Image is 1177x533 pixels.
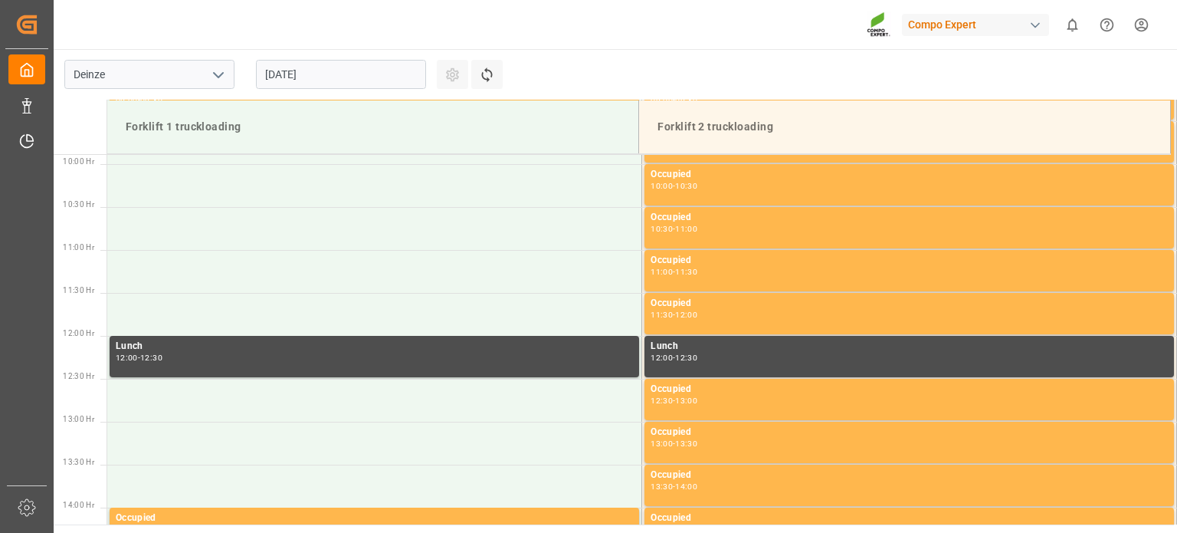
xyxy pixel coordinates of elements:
div: - [673,483,675,490]
div: Occupied [651,468,1168,483]
div: Occupied [116,511,633,526]
div: 13:00 [675,397,697,404]
div: - [673,440,675,447]
img: Screenshot%202023-09-29%20at%2010.02.21.png_1712312052.png [867,12,891,38]
div: - [673,183,675,189]
div: 11:00 [651,268,673,275]
span: 12:00 Hr [63,329,94,337]
div: Compo Expert [902,14,1049,36]
div: 13:00 [651,440,673,447]
div: Forklift 2 truckloading [651,113,1158,141]
div: Occupied [651,210,1168,225]
div: 12:30 [675,354,697,361]
div: 11:30 [651,311,673,318]
button: Help Center [1090,8,1124,42]
div: Occupied [651,253,1168,268]
div: 14:00 [675,483,697,490]
span: 14:00 Hr [63,501,94,509]
div: - [673,225,675,232]
div: - [673,397,675,404]
div: 12:30 [140,354,162,361]
div: 10:00 [651,183,673,189]
div: Lunch [116,339,633,354]
div: Lunch [651,339,1168,354]
button: Compo Expert [902,10,1055,39]
span: 11:30 Hr [63,286,94,294]
div: Occupied [651,425,1168,440]
div: Forklift 1 truckloading [120,113,626,141]
button: open menu [206,63,229,87]
input: DD.MM.YYYY [256,60,426,89]
div: 12:00 [675,311,697,318]
span: 13:30 Hr [63,458,94,466]
div: 11:00 [675,225,697,232]
span: 10:30 Hr [63,200,94,209]
span: 12:30 Hr [63,372,94,380]
div: 12:30 [651,397,673,404]
div: 13:30 [651,483,673,490]
span: 10:00 Hr [63,157,94,166]
div: 13:30 [675,440,697,447]
div: - [673,354,675,361]
div: 11:30 [675,268,697,275]
div: Occupied [651,511,1168,526]
input: Type to search/select [64,60,234,89]
div: Occupied [651,167,1168,183]
div: 10:30 [651,225,673,232]
div: - [673,311,675,318]
div: 12:00 [116,354,138,361]
div: 12:00 [651,354,673,361]
div: Occupied [651,296,1168,311]
span: 11:00 Hr [63,243,94,252]
div: - [138,354,140,361]
div: Occupied [651,382,1168,397]
div: - [673,268,675,275]
button: show 0 new notifications [1055,8,1090,42]
div: 10:30 [675,183,697,189]
span: 13:00 Hr [63,415,94,423]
